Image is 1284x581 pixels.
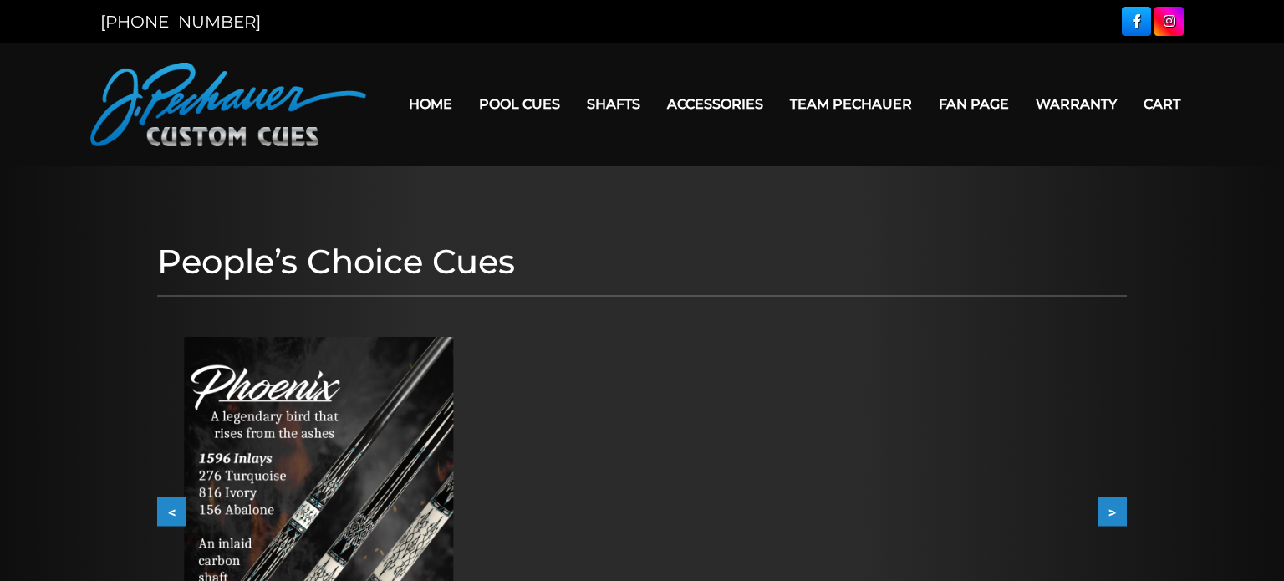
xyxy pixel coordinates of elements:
[573,83,654,125] a: Shafts
[1022,83,1130,125] a: Warranty
[157,497,186,527] button: <
[157,242,1127,282] h1: People’s Choice Cues
[466,83,573,125] a: Pool Cues
[654,83,777,125] a: Accessories
[395,83,466,125] a: Home
[1130,83,1194,125] a: Cart
[157,497,1127,527] div: Carousel Navigation
[90,63,366,146] img: Pechauer Custom Cues
[925,83,1022,125] a: Fan Page
[1098,497,1127,527] button: >
[777,83,925,125] a: Team Pechauer
[100,12,261,32] a: [PHONE_NUMBER]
